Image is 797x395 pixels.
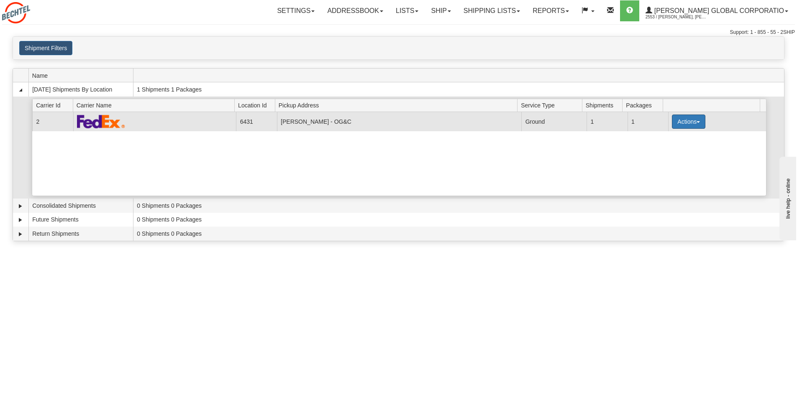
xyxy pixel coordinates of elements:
iframe: chat widget [778,155,796,240]
a: Expand [16,202,25,210]
div: live help - online [6,7,77,13]
td: Ground [521,112,587,131]
td: Consolidated Shipments [28,199,133,213]
td: 0 Shipments 0 Packages [133,227,784,241]
div: Support: 1 - 855 - 55 - 2SHIP [2,29,795,36]
a: Expand [16,216,25,224]
td: 0 Shipments 0 Packages [133,199,784,213]
td: Return Shipments [28,227,133,241]
span: Location Id [238,99,275,112]
td: 2 [32,112,73,131]
td: 1 Shipments 1 Packages [133,82,784,97]
button: Actions [672,115,705,129]
span: 2553 / [PERSON_NAME], [PERSON_NAME] [PERSON_NAME] [646,13,708,21]
img: logo2553.jpg [2,2,30,23]
a: Addressbook [321,0,390,21]
span: Carrier Id [36,99,73,112]
td: 6431 [236,112,277,131]
td: [DATE] Shipments By Location [28,82,133,97]
img: FedEx Express® [77,115,125,128]
span: Shipments [586,99,623,112]
td: 1 [587,112,627,131]
a: [PERSON_NAME] Global Corporatio 2553 / [PERSON_NAME], [PERSON_NAME] [PERSON_NAME] [639,0,794,21]
span: Pickup Address [279,99,518,112]
button: Shipment Filters [19,41,72,55]
a: Collapse [16,86,25,94]
a: Reports [526,0,575,21]
span: Carrier Name [77,99,235,112]
span: [PERSON_NAME] Global Corporatio [652,7,784,14]
span: Name [32,69,133,82]
td: 0 Shipments 0 Packages [133,213,784,227]
span: Packages [626,99,663,112]
td: Future Shipments [28,213,133,227]
span: Service Type [521,99,582,112]
a: Ship [425,0,457,21]
a: Expand [16,230,25,238]
td: [PERSON_NAME] - OG&C [277,112,522,131]
a: Lists [390,0,425,21]
a: Shipping lists [457,0,526,21]
a: Settings [271,0,321,21]
td: 1 [628,112,668,131]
